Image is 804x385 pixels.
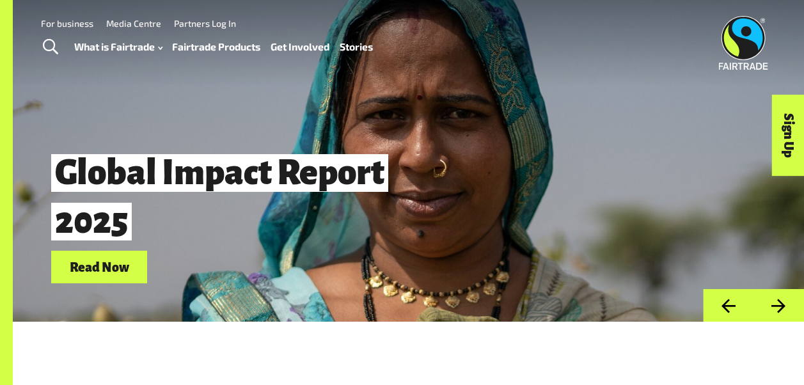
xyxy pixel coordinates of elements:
[74,38,162,56] a: What is Fairtrade
[703,289,753,322] button: Previous
[51,154,388,241] span: Global Impact Report 2025
[719,16,768,70] img: Fairtrade Australia New Zealand logo
[41,18,93,29] a: For business
[753,289,804,322] button: Next
[340,38,373,56] a: Stories
[106,18,161,29] a: Media Centre
[35,31,66,63] a: Toggle Search
[174,18,236,29] a: Partners Log In
[172,38,260,56] a: Fairtrade Products
[271,38,329,56] a: Get Involved
[51,251,147,283] a: Read Now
